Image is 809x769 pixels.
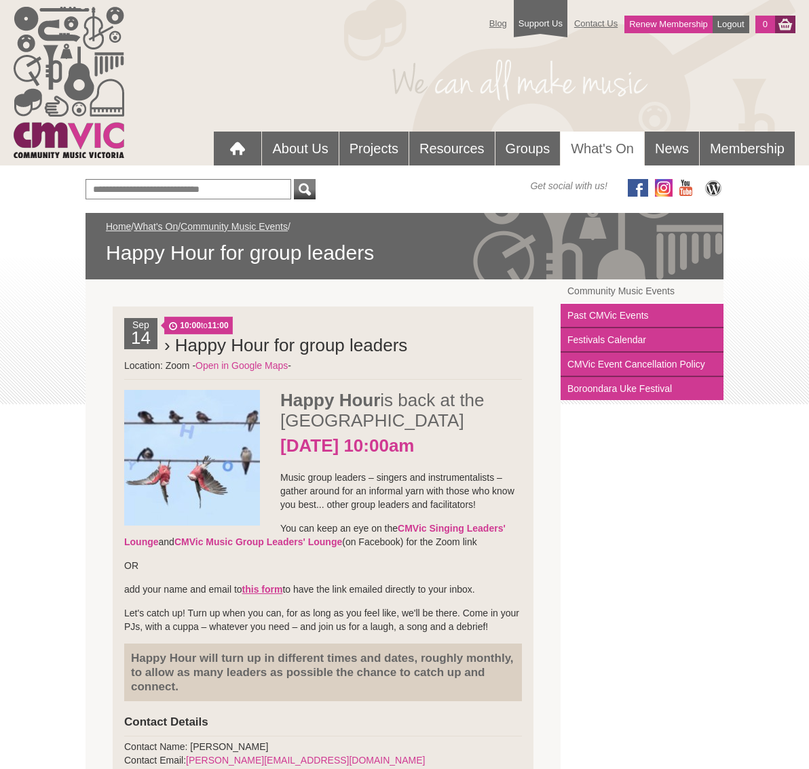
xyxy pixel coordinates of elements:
[164,317,233,334] span: to
[14,7,124,158] img: cmvic_logo.png
[409,132,495,165] a: Resources
[339,132,409,165] a: Projects
[180,321,201,330] strong: 10:00
[713,16,749,33] a: Logout
[124,715,522,729] h4: Contact Details
[755,16,775,33] a: 0
[483,12,514,35] a: Blog
[703,179,723,197] img: CMVic Blog
[131,651,515,694] h4: Happy Hour will turn up in different times and dates, roughly monthly, to allow as many leaders a...
[645,132,699,165] a: News
[134,221,178,232] a: What's On
[561,353,723,377] a: CMVic Event Cancellation Policy
[561,304,723,328] a: Past CMVic Events
[106,220,703,266] div: / / /
[106,240,703,266] span: Happy Hour for group leaders
[561,132,644,166] a: What's On
[530,179,607,193] span: Get social with us!
[195,360,288,371] a: Open in Google Maps
[124,583,522,596] p: add your name and email to to have the link emailed directly to your inbox.
[700,132,795,165] a: Membership
[561,279,723,304] a: Community Music Events
[174,536,342,547] a: CMVic Music Group Leaders' Lounge
[124,318,157,349] div: Sep
[655,179,673,197] img: icon-instagram.png
[280,390,380,410] strong: Happy Hour
[567,12,624,35] a: Contact Us
[124,559,522,572] p: OR
[124,390,522,435] h2: is back at the [GEOGRAPHIC_DATA]
[106,221,131,232] a: Home
[124,715,522,767] div: Contact Name: [PERSON_NAME] Contact Email:
[495,132,561,165] a: Groups
[624,16,713,33] a: Renew Membership
[561,377,723,400] a: Boroondara Uke Festival
[280,435,414,456] strong: [DATE] 10:00am
[181,221,288,232] a: Community Music Events
[262,132,338,165] a: About Us
[124,521,522,549] p: You can keep an eye on the and (on Facebook) for the Zoom link
[561,328,723,353] a: Festivals Calendar
[242,584,283,595] a: this form
[164,332,522,359] h2: › Happy Hour for group leaders
[124,471,522,511] p: Music group leaders – singers and instrumentalists – gather around for an informal yarn with thos...
[208,321,229,330] strong: 11:00
[124,390,260,526] img: Happy_Hour_sq.jpg
[186,755,425,766] a: [PERSON_NAME][EMAIL_ADDRESS][DOMAIN_NAME]
[128,332,154,349] h2: 14
[124,606,522,633] p: Let's catch up! Turn up when you can, for as long as you feel like, we'll be there. Come in your ...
